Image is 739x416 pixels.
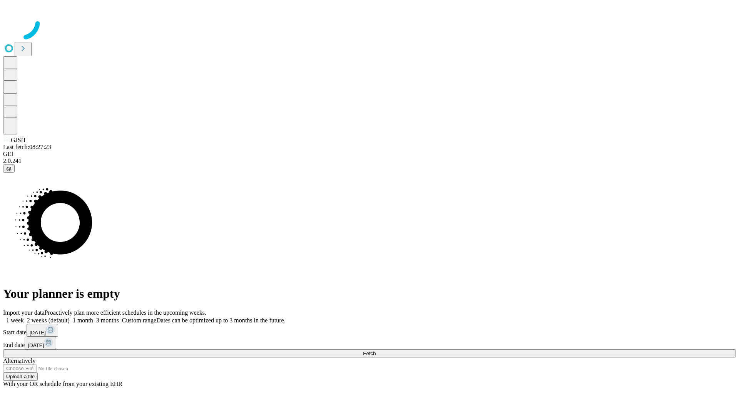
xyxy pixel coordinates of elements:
[3,309,45,316] span: Import your data
[25,337,56,349] button: [DATE]
[27,324,58,337] button: [DATE]
[3,372,38,381] button: Upload a file
[73,317,93,324] span: 1 month
[3,381,122,387] span: With your OR schedule from your existing EHR
[3,158,736,164] div: 2.0.241
[28,342,44,348] span: [DATE]
[363,351,376,356] span: Fetch
[30,330,46,335] span: [DATE]
[3,337,736,349] div: End date
[3,357,35,364] span: Alternatively
[3,349,736,357] button: Fetch
[156,317,285,324] span: Dates can be optimized up to 3 months in the future.
[3,324,736,337] div: Start date
[11,137,25,143] span: GJSH
[3,151,736,158] div: GEI
[3,287,736,301] h1: Your planner is empty
[27,317,70,324] span: 2 weeks (default)
[122,317,156,324] span: Custom range
[6,166,12,171] span: @
[45,309,206,316] span: Proactively plan more efficient schedules in the upcoming weeks.
[3,164,15,173] button: @
[3,144,51,150] span: Last fetch: 08:27:23
[6,317,24,324] span: 1 week
[96,317,119,324] span: 3 months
